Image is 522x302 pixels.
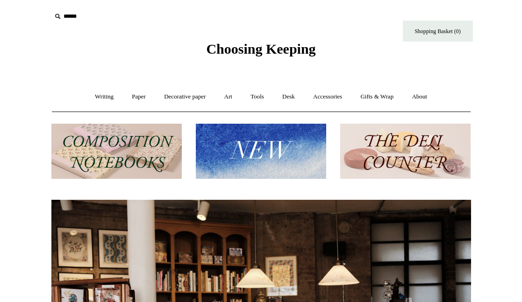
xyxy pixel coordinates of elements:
[403,21,473,42] a: Shopping Basket (0)
[206,49,315,55] a: Choosing Keeping
[403,84,436,109] a: About
[86,84,122,109] a: Writing
[242,84,272,109] a: Tools
[196,124,326,179] img: New.jpg__PID:f73bdf93-380a-4a35-bcfe-7823039498e1
[305,84,350,109] a: Accessories
[216,84,241,109] a: Art
[274,84,303,109] a: Desk
[51,124,182,179] img: 202302 Composition ledgers.jpg__PID:69722ee6-fa44-49dd-a067-31375e5d54ec
[206,41,315,56] span: Choosing Keeping
[340,124,471,179] img: The Deli Counter
[352,84,402,109] a: Gifts & Wrap
[156,84,214,109] a: Decorative paper
[123,84,154,109] a: Paper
